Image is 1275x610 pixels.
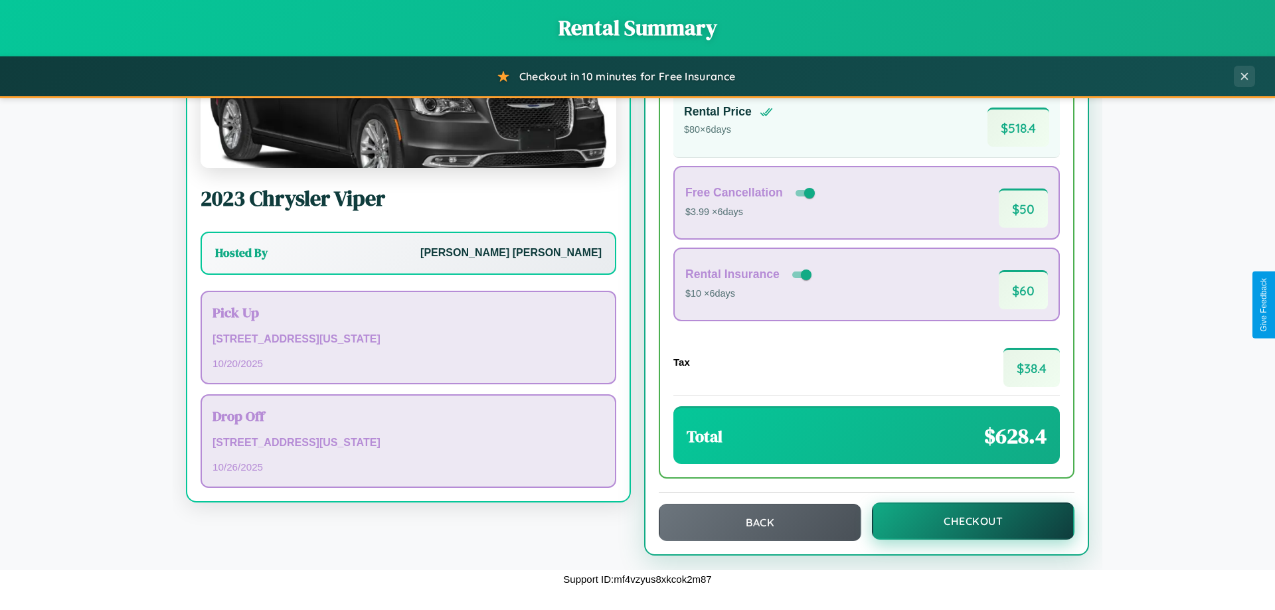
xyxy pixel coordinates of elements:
[212,330,604,349] p: [STREET_ADDRESS][US_STATE]
[984,421,1047,451] span: $ 628.4
[212,433,604,453] p: [STREET_ADDRESS][US_STATE]
[519,70,735,83] span: Checkout in 10 minutes for Free Insurance
[673,356,690,368] h4: Tax
[420,244,602,263] p: [PERSON_NAME] [PERSON_NAME]
[563,570,711,588] p: Support ID: mf4vzyus8xkcok2m87
[1259,278,1268,332] div: Give Feedback
[685,267,780,281] h4: Rental Insurance
[212,458,604,476] p: 10 / 26 / 2025
[13,13,1262,42] h1: Rental Summary
[999,270,1048,309] span: $ 60
[1003,348,1060,387] span: $ 38.4
[212,354,604,372] p: 10 / 20 / 2025
[685,186,783,200] h4: Free Cancellation
[987,108,1049,147] span: $ 518.4
[685,204,817,221] p: $3.99 × 6 days
[212,303,604,322] h3: Pick Up
[201,184,616,213] h2: 2023 Chrysler Viper
[659,504,861,541] button: Back
[999,189,1048,228] span: $ 50
[684,105,752,119] h4: Rental Price
[687,425,722,447] h3: Total
[684,121,773,139] p: $ 80 × 6 days
[215,245,268,261] h3: Hosted By
[212,406,604,425] h3: Drop Off
[685,285,814,303] p: $10 × 6 days
[872,502,1074,540] button: Checkout
[201,35,616,168] img: Chrysler Viper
